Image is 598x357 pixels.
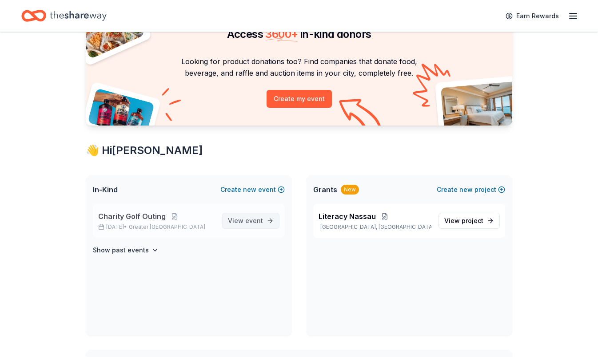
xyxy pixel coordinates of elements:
a: Home [21,5,107,26]
a: Earn Rewards [500,8,564,24]
button: Createnewevent [220,184,285,195]
span: In-Kind [93,184,118,195]
span: Grants [313,184,337,195]
span: Charity Golf Outing [98,211,166,222]
div: New [341,185,359,195]
button: Create my event [267,90,332,108]
span: new [243,184,256,195]
button: Show past events [93,245,159,256]
span: project [462,217,483,224]
p: [GEOGRAPHIC_DATA], [GEOGRAPHIC_DATA] [319,223,431,231]
span: View [444,215,483,226]
span: 3600 + [265,28,298,41]
span: View [228,215,263,226]
span: Access in-kind donors [227,28,371,41]
span: new [459,184,473,195]
a: View event [222,213,279,229]
p: Looking for product donations too? Find companies that donate food, beverage, and raffle and auct... [96,56,502,79]
a: View project [439,213,500,229]
img: Curvy arrow [339,99,383,132]
button: Createnewproject [437,184,505,195]
h4: Show past events [93,245,149,256]
div: 👋 Hi [PERSON_NAME] [86,143,512,158]
span: Greater [GEOGRAPHIC_DATA] [129,223,205,231]
p: [DATE] • [98,223,215,231]
span: event [245,217,263,224]
span: Literacy Nassau [319,211,376,222]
